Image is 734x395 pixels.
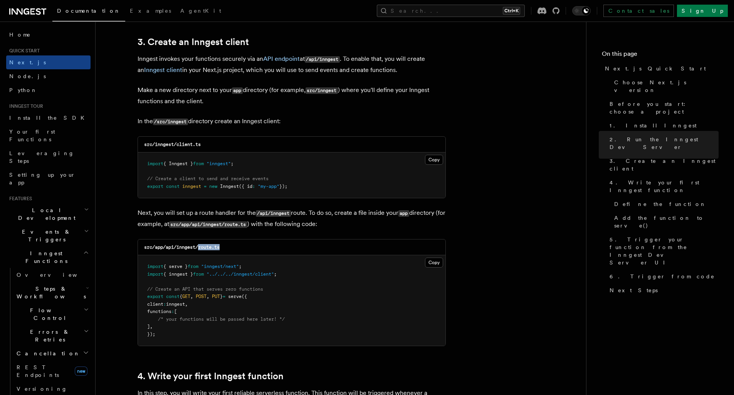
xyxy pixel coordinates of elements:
[377,5,525,17] button: Search...Ctrl+K
[6,168,91,189] a: Setting up your app
[207,161,231,166] span: "inngest"
[603,5,674,17] a: Contact sales
[614,214,719,229] span: Add the function to serve()
[6,225,91,246] button: Events & Triggers
[9,73,46,79] span: Node.js
[176,2,226,21] a: AgentKit
[610,273,715,280] span: 6. Trigger from code
[144,244,220,250] code: src/app/api/inngest/route.ts
[125,2,176,21] a: Examples
[6,146,91,168] a: Leveraging Steps
[138,54,446,75] p: Inngest invokes your functions securely via an at . To enable that, you will create an in your Ne...
[9,87,37,93] span: Python
[190,294,193,299] span: ,
[163,161,193,166] span: { Inngest }
[13,306,84,322] span: Flow Control
[231,161,233,166] span: ;
[138,371,284,382] a: 4. Write your first Inngest function
[174,309,177,314] span: [
[610,136,719,151] span: 2. Run the Inngest Dev Server
[207,294,209,299] span: ,
[169,221,247,228] code: src/app/api/inngest/route.ts
[147,301,163,307] span: client
[182,294,190,299] span: GET
[6,55,91,69] a: Next.js
[9,31,31,38] span: Home
[602,49,719,62] h4: On this page
[147,161,163,166] span: import
[610,236,719,266] span: 5. Trigger your function from the Inngest Dev Server UI
[572,6,591,15] button: Toggle dark mode
[606,154,719,176] a: 3. Create an Inngest client
[6,206,84,222] span: Local Development
[228,294,242,299] span: serve
[13,346,91,360] button: Cancellation
[606,176,719,197] a: 4. Write your first Inngest function
[606,283,719,297] a: Next Steps
[171,309,174,314] span: :
[398,210,409,217] code: app
[610,100,719,115] span: Before you start: choose a project
[196,294,207,299] span: POST
[9,172,76,186] span: Setting up your app
[163,271,193,277] span: { inngest }
[207,271,274,277] span: "../../../inngest/client"
[6,246,91,268] button: Inngest Functions
[158,316,285,322] span: /* your functions will be passed here later! */
[263,55,300,62] a: API endpoint
[147,309,171,314] span: functions
[6,125,91,146] a: Your first Functions
[274,271,277,277] span: ;
[6,28,91,42] a: Home
[144,66,182,74] a: Inngest client
[166,184,180,189] span: const
[17,272,96,278] span: Overview
[306,87,338,94] code: src/inngest
[611,197,719,211] a: Define the function
[503,7,520,15] kbd: Ctrl+K
[6,196,32,202] span: Features
[147,286,263,292] span: // Create an API that serves zero functions
[279,184,287,189] span: });
[610,286,658,294] span: Next Steps
[163,301,166,307] span: :
[220,294,223,299] span: }
[130,8,171,14] span: Examples
[223,294,225,299] span: =
[305,56,340,63] code: /api/inngest
[252,184,255,189] span: :
[6,203,91,225] button: Local Development
[57,8,121,14] span: Documentation
[13,268,91,282] a: Overview
[606,119,719,132] a: 1. Install Inngest
[166,294,180,299] span: const
[6,249,83,265] span: Inngest Functions
[611,211,719,233] a: Add the function to serve()
[163,264,188,269] span: { serve }
[602,62,719,75] a: Next.js Quick Start
[606,233,719,269] a: 5. Trigger your function from the Inngest Dev Server UI
[166,301,185,307] span: inngest
[606,269,719,283] a: 6. Trigger from code
[17,386,67,392] span: Versioning
[256,210,291,217] code: /api/inngest
[180,8,221,14] span: AgentKit
[9,129,55,142] span: Your first Functions
[150,324,153,329] span: ,
[147,264,163,269] span: import
[9,59,46,65] span: Next.js
[220,184,239,189] span: Inngest
[153,119,188,125] code: /src/inngest
[13,282,91,303] button: Steps & Workflows
[9,115,89,121] span: Install the SDK
[425,258,443,268] button: Copy
[138,85,446,107] p: Make a new directory next to your directory (for example, ) where you'll define your Inngest func...
[147,176,269,181] span: // Create a client to send and receive events
[13,360,91,382] a: REST Endpointsnew
[193,161,204,166] span: from
[147,294,163,299] span: export
[52,2,125,22] a: Documentation
[232,87,243,94] code: app
[610,179,719,194] span: 4. Write your first Inngest function
[614,200,706,208] span: Define the function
